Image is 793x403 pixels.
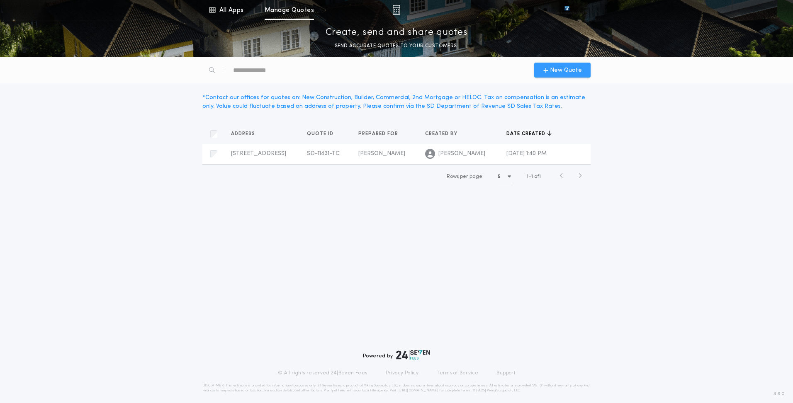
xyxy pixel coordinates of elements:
p: Create, send and share quotes [326,26,468,39]
div: Powered by [363,350,430,360]
span: Quote ID [307,131,335,137]
a: Support [496,370,515,376]
span: Rows per page: [447,174,484,179]
button: New Quote [534,63,591,78]
span: Prepared for [358,131,400,137]
h1: 5 [498,172,501,181]
span: Date created [506,131,547,137]
img: logo [396,350,430,360]
span: [PERSON_NAME] [438,150,485,158]
span: SD-11431-TC [307,151,340,157]
button: Address [231,130,261,138]
img: vs-icon [550,6,584,14]
p: DISCLAIMER: This estimate is provided for informational purposes only. 24|Seven Fees, a product o... [202,383,591,393]
div: * Contact our offices for quotes on: New Construction, Builder, Commercial, 2nd Mortgage or HELOC... [202,93,591,111]
button: Created by [425,130,464,138]
span: [PERSON_NAME] [358,151,405,157]
span: of 1 [534,173,541,180]
span: New Quote [550,66,582,75]
span: 1 [531,174,533,179]
a: [URL][DOMAIN_NAME] [397,389,438,392]
a: Privacy Policy [386,370,419,376]
span: [DATE] 1:40 PM [506,151,547,157]
p: © All rights reserved. 24|Seven Fees [278,370,367,376]
span: [STREET_ADDRESS] [231,151,286,157]
button: 5 [498,170,514,183]
span: 1 [527,174,528,179]
p: SEND ACCURATE QUOTES TO YOUR CUSTOMERS. [335,42,458,50]
span: 3.8.0 [774,390,785,398]
img: img [392,5,400,15]
span: Address [231,131,257,137]
a: Terms of Service [437,370,478,376]
button: Quote ID [307,130,340,138]
button: Date created [506,130,552,138]
span: Created by [425,131,459,137]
